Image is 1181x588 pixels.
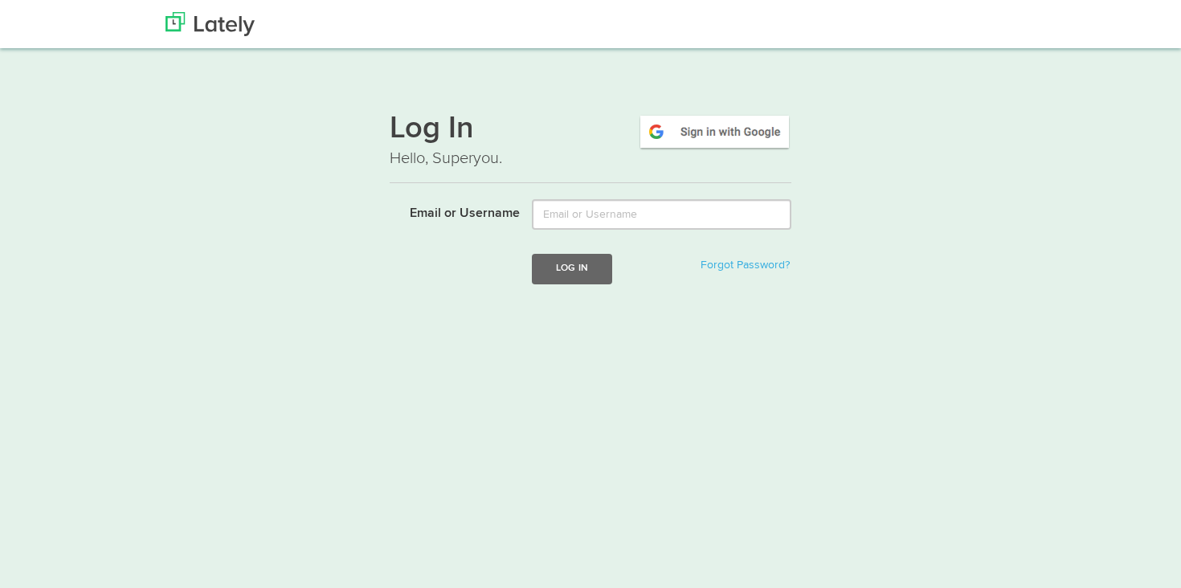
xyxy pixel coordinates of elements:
h1: Log In [390,113,791,147]
label: Email or Username [378,199,520,223]
button: Log In [532,254,612,284]
a: Forgot Password? [701,259,790,271]
input: Email or Username [532,199,791,230]
img: google-signin.png [638,113,791,150]
p: Hello, Superyou. [390,147,791,170]
img: Lately [166,12,255,36]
